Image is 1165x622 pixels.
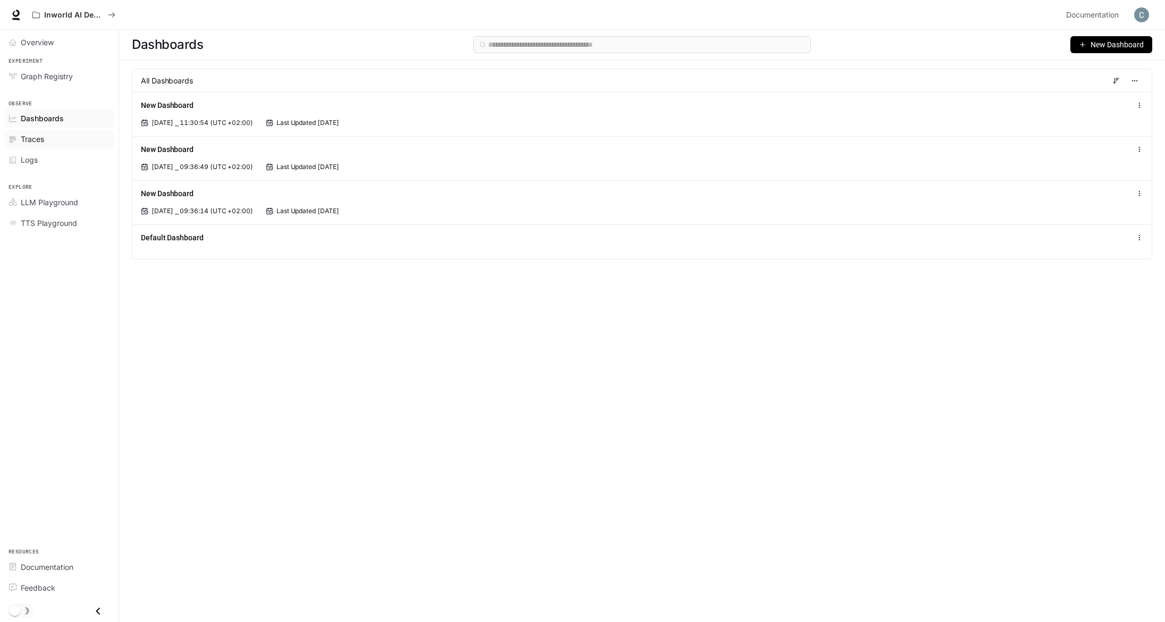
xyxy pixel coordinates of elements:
[21,113,64,124] span: Dashboards
[141,75,193,86] span: All Dashboards
[1066,9,1119,22] span: Documentation
[4,130,114,148] a: Traces
[4,150,114,169] a: Logs
[4,33,114,52] a: Overview
[1091,39,1144,51] span: New Dashboard
[132,34,203,55] span: Dashboards
[141,144,194,155] a: New Dashboard
[4,558,114,576] a: Documentation
[21,217,77,229] span: TTS Playground
[86,600,110,622] button: Close drawer
[4,67,114,86] a: Graph Registry
[21,71,73,82] span: Graph Registry
[276,118,339,128] span: Last Updated [DATE]
[21,154,38,165] span: Logs
[4,578,114,597] a: Feedback
[28,4,120,26] button: All workspaces
[4,214,114,232] a: TTS Playground
[276,206,339,216] span: Last Updated [DATE]
[4,193,114,212] a: LLM Playground
[44,11,104,20] p: Inworld AI Demos
[21,561,73,573] span: Documentation
[152,118,253,128] span: [DATE] ⎯ 11:30:54 (UTC +02:00)
[21,133,44,145] span: Traces
[1062,4,1127,26] a: Documentation
[21,197,78,208] span: LLM Playground
[21,582,55,593] span: Feedback
[152,206,253,216] span: [DATE] ⎯ 09:36:14 (UTC +02:00)
[141,232,204,243] a: Default Dashboard
[276,162,339,172] span: Last Updated [DATE]
[1134,7,1149,22] img: User avatar
[21,37,54,48] span: Overview
[141,188,194,199] a: New Dashboard
[152,162,253,172] span: [DATE] ⎯ 09:36:49 (UTC +02:00)
[1070,36,1152,53] button: New Dashboard
[1131,4,1152,26] button: User avatar
[10,604,20,616] span: Dark mode toggle
[141,100,194,111] a: New Dashboard
[4,109,114,128] a: Dashboards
